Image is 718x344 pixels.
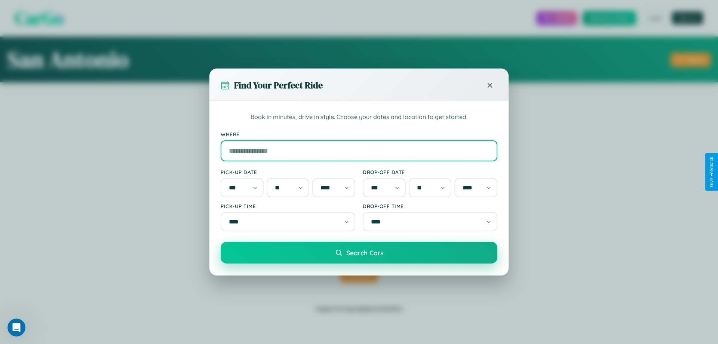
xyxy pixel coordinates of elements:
[363,169,497,175] label: Drop-off Date
[363,203,497,209] label: Drop-off Time
[234,79,323,91] h3: Find Your Perfect Ride
[221,203,355,209] label: Pick-up Time
[221,242,497,264] button: Search Cars
[221,131,497,137] label: Where
[346,249,383,257] span: Search Cars
[221,169,355,175] label: Pick-up Date
[221,112,497,122] p: Book in minutes, drive in style. Choose your dates and location to get started.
